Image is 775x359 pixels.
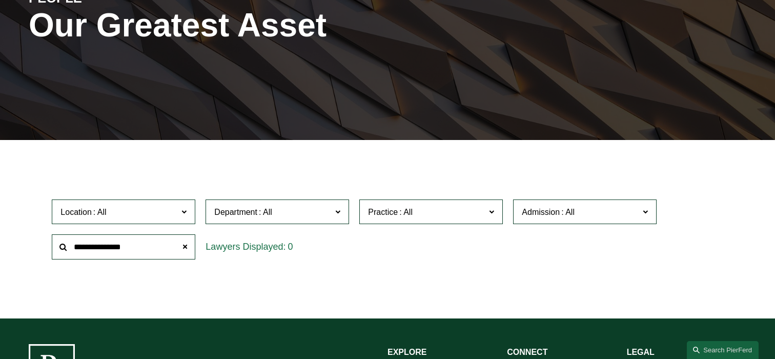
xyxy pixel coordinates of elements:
[507,348,547,356] strong: CONNECT
[60,208,92,216] span: Location
[627,348,655,356] strong: LEGAL
[214,208,257,216] span: Department
[522,208,560,216] span: Admission
[687,341,759,359] a: Search this site
[387,348,426,356] strong: EXPLORE
[368,208,398,216] span: Practice
[29,7,507,44] h1: Our Greatest Asset
[288,242,293,252] span: 0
